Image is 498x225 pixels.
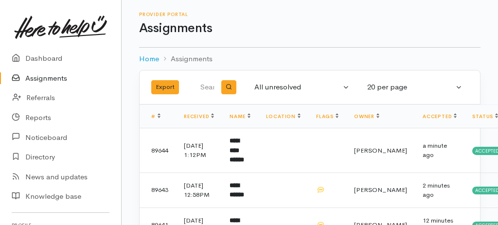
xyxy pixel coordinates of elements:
[367,82,454,93] div: 20 per page
[140,128,176,173] td: 89644
[423,181,450,199] time: 2 minutes ago
[139,53,159,65] a: Home
[200,76,216,99] input: Search
[316,113,338,120] a: Flags
[361,78,468,97] button: 20 per page
[151,80,179,94] button: Export
[354,113,379,120] a: Owner
[354,186,407,194] span: [PERSON_NAME]
[230,113,250,120] a: Name
[254,82,341,93] div: All unresolved
[472,113,498,120] a: Status
[249,78,356,97] button: All unresolved
[184,113,214,120] a: Received
[423,141,447,159] time: a minute ago
[176,128,222,173] td: [DATE] 1:12PM
[151,113,160,120] a: #
[159,53,213,65] li: Assignments
[139,12,480,17] h6: Provider Portal
[176,173,222,208] td: [DATE] 12:58PM
[354,146,407,155] span: [PERSON_NAME]
[140,173,176,208] td: 89643
[139,21,480,35] h1: Assignments
[139,48,480,70] nav: breadcrumb
[423,113,457,120] a: Accepted
[266,113,301,120] a: Location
